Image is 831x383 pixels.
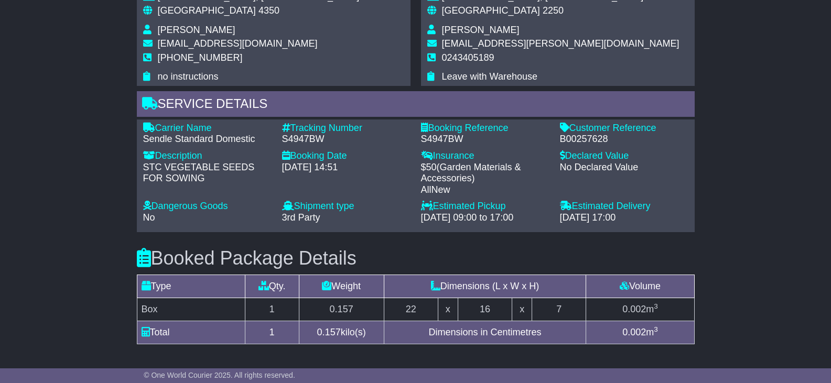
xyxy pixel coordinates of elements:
td: 1 [245,321,299,344]
span: © One World Courier 2025. All rights reserved. [144,371,295,379]
td: Total [137,321,245,344]
span: 50 [426,162,437,172]
div: Shipment type [282,201,411,212]
span: [EMAIL_ADDRESS][DOMAIN_NAME] [158,38,318,49]
td: m [586,321,694,344]
span: 3rd Party [282,212,320,223]
div: Customer Reference [560,123,688,134]
h3: Booked Package Details [137,248,695,269]
span: 0.157 [317,327,341,337]
span: Leave with Warehouse [442,71,537,82]
div: Dangerous Goods [143,201,272,212]
span: 0.002 [622,304,646,314]
div: [DATE] 14:51 [282,162,411,173]
div: S4947BW [421,134,549,145]
div: Description [143,150,272,162]
td: Type [137,275,245,298]
td: Weight [299,275,384,298]
div: AllNew [421,184,549,196]
div: Declared Value [560,150,688,162]
div: Tracking Number [282,123,411,134]
sup: 3 [654,325,658,333]
div: $ ( ) [421,162,549,196]
div: Service Details [137,91,695,119]
td: 7 [532,298,586,321]
div: Booking Date [282,150,411,162]
span: [PERSON_NAME] [442,25,520,35]
div: [DATE] 17:00 [560,212,688,224]
span: 2250 [543,5,564,16]
td: Qty. [245,275,299,298]
div: No Declared Value [560,162,688,173]
div: Estimated Pickup [421,201,549,212]
div: Carrier Name [143,123,272,134]
div: S4947BW [282,134,411,145]
td: Box [137,298,245,321]
div: STC VEGETABLE SEEDS FOR SOWING [143,162,272,184]
span: [GEOGRAPHIC_DATA] [158,5,256,16]
div: B00257628 [560,134,688,145]
td: Dimensions in Centimetres [384,321,586,344]
td: 16 [458,298,512,321]
span: 0.002 [622,327,646,337]
td: Dimensions (L x W x H) [384,275,586,298]
td: m [586,298,694,321]
sup: 3 [654,302,658,310]
span: 4350 [258,5,279,16]
span: [PERSON_NAME] [158,25,235,35]
span: No [143,212,155,223]
div: Insurance [421,150,549,162]
td: x [438,298,458,321]
td: 0.157 [299,298,384,321]
span: [PHONE_NUMBER] [158,52,243,63]
div: Estimated Delivery [560,201,688,212]
span: [EMAIL_ADDRESS][PERSON_NAME][DOMAIN_NAME] [442,38,679,49]
span: no instructions [158,71,219,82]
span: [GEOGRAPHIC_DATA] [442,5,540,16]
div: Booking Reference [421,123,549,134]
span: 0243405189 [442,52,494,63]
div: Sendle Standard Domestic [143,134,272,145]
td: kilo(s) [299,321,384,344]
td: 1 [245,298,299,321]
td: 22 [384,298,438,321]
td: x [512,298,532,321]
td: Volume [586,275,694,298]
span: Garden Materials & Accessories [421,162,521,184]
div: [DATE] 09:00 to 17:00 [421,212,549,224]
